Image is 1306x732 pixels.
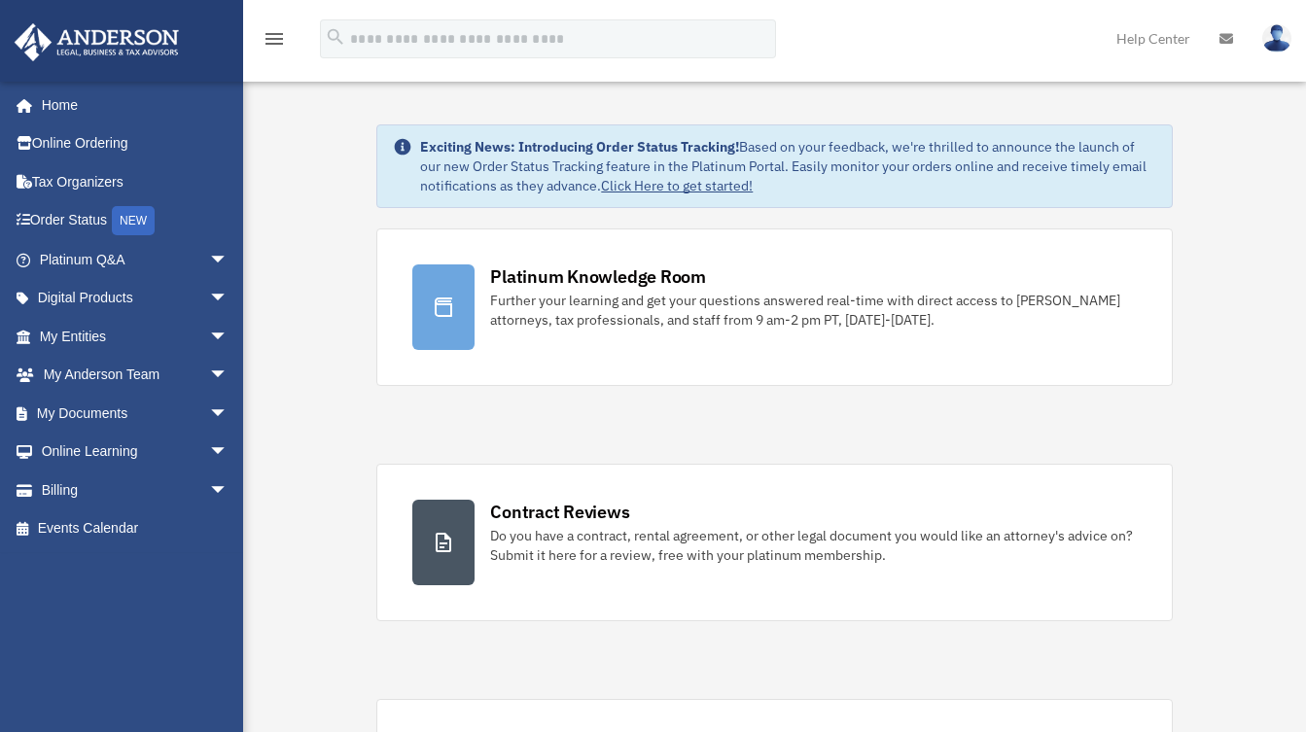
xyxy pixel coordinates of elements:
[209,279,248,319] span: arrow_drop_down
[112,206,155,235] div: NEW
[263,27,286,51] i: menu
[14,471,258,509] a: Billingarrow_drop_down
[490,526,1136,565] div: Do you have a contract, rental agreement, or other legal document you would like an attorney's ad...
[209,356,248,396] span: arrow_drop_down
[376,228,1172,386] a: Platinum Knowledge Room Further your learning and get your questions answered real-time with dire...
[14,86,248,124] a: Home
[14,240,258,279] a: Platinum Q&Aarrow_drop_down
[14,124,258,163] a: Online Ordering
[420,138,739,156] strong: Exciting News: Introducing Order Status Tracking!
[263,34,286,51] a: menu
[14,433,258,471] a: Online Learningarrow_drop_down
[9,23,185,61] img: Anderson Advisors Platinum Portal
[601,177,753,194] a: Click Here to get started!
[376,464,1172,621] a: Contract Reviews Do you have a contract, rental agreement, or other legal document you would like...
[209,471,248,510] span: arrow_drop_down
[14,394,258,433] a: My Documentsarrow_drop_down
[490,500,629,524] div: Contract Reviews
[209,240,248,280] span: arrow_drop_down
[14,509,258,548] a: Events Calendar
[14,317,258,356] a: My Entitiesarrow_drop_down
[14,356,258,395] a: My Anderson Teamarrow_drop_down
[14,279,258,318] a: Digital Productsarrow_drop_down
[1262,24,1291,52] img: User Pic
[14,162,258,201] a: Tax Organizers
[209,317,248,357] span: arrow_drop_down
[209,433,248,472] span: arrow_drop_down
[490,264,706,289] div: Platinum Knowledge Room
[14,201,258,241] a: Order StatusNEW
[420,137,1155,195] div: Based on your feedback, we're thrilled to announce the launch of our new Order Status Tracking fe...
[325,26,346,48] i: search
[209,394,248,434] span: arrow_drop_down
[490,291,1136,330] div: Further your learning and get your questions answered real-time with direct access to [PERSON_NAM...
